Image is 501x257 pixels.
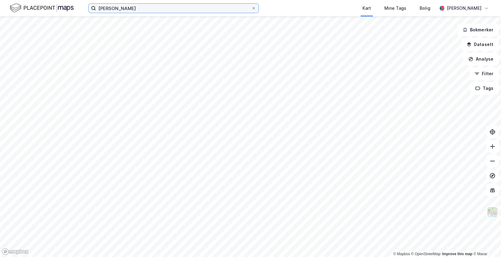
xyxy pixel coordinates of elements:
[393,252,410,256] a: Mapbox
[411,252,441,256] a: OpenStreetMap
[461,38,499,51] button: Datasett
[463,53,499,65] button: Analyse
[447,5,482,12] div: [PERSON_NAME]
[469,68,499,80] button: Filter
[457,24,499,36] button: Bokmerker
[384,5,406,12] div: Mine Tags
[442,252,472,256] a: Improve this map
[10,3,74,13] img: logo.f888ab2527a4732fd821a326f86c7f29.svg
[2,248,29,255] a: Mapbox homepage
[470,82,499,94] button: Tags
[96,4,251,13] input: Søk på adresse, matrikkel, gårdeiere, leietakere eller personer
[471,228,501,257] iframe: Chat Widget
[362,5,371,12] div: Kart
[487,206,498,218] img: Z
[420,5,430,12] div: Bolig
